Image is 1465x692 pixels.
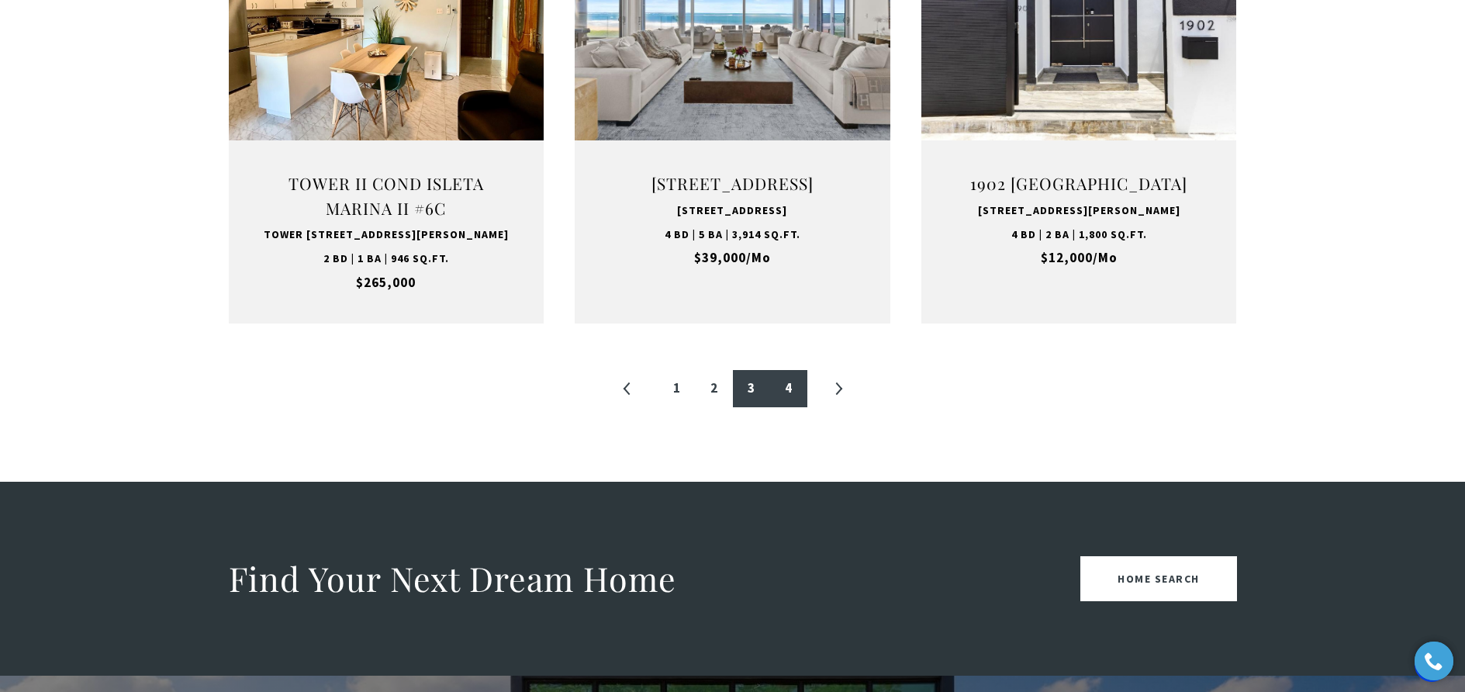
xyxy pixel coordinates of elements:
[609,370,646,407] a: «
[658,370,696,407] a: 1
[733,370,770,407] a: 3
[229,557,676,600] h2: Find Your Next Dream Home
[820,370,857,407] li: Next page
[1080,556,1237,601] a: Home Search
[770,370,807,407] a: 4
[820,370,857,407] a: »
[609,370,646,407] li: Previous page
[696,370,733,407] a: 2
